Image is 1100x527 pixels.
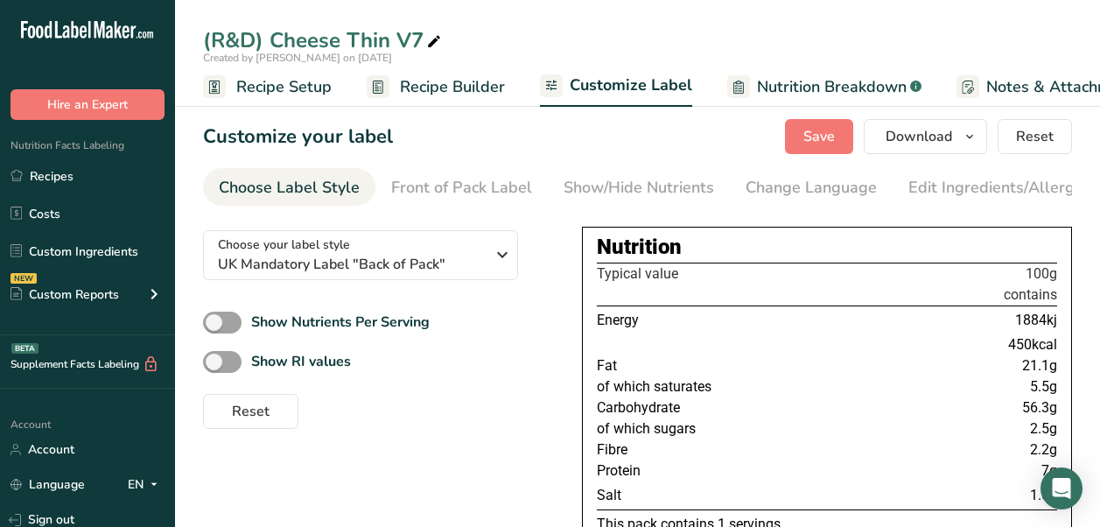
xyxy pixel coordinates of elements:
span: Reset [1016,126,1054,147]
button: Save [785,119,853,154]
div: Custom Reports [11,285,119,304]
a: Customize Label [540,66,692,108]
span: Recipe Builder [400,75,505,99]
span: 1884kj [1015,312,1057,328]
div: Nutrition [597,231,1057,263]
td: of which saturates [597,376,717,397]
span: Created by [PERSON_NAME] on [DATE] [203,51,392,65]
button: Hire an Expert [11,89,165,120]
span: 450kcal [1008,336,1057,353]
div: Show/Hide Nutrients [564,176,714,200]
span: 2.2g [1030,441,1057,458]
a: Recipe Setup [203,67,332,107]
h1: Customize your label [203,123,393,151]
span: UK Mandatory Label "Back of Pack" [218,254,485,275]
td: Carbohydrate [597,397,717,418]
td: of which sugars [597,418,717,439]
th: 100g contains [717,263,1057,306]
div: Open Intercom Messenger [1040,467,1082,509]
div: BETA [11,343,39,354]
span: 56.3g [1022,399,1057,416]
span: 7g [1041,462,1057,479]
td: Fat [597,355,717,376]
a: Recipe Builder [367,67,505,107]
b: Show RI values [251,352,351,371]
td: Fibre [597,439,717,460]
span: 21.1g [1022,357,1057,374]
div: (R&D) Cheese Thin V7 [203,25,445,56]
span: 2.5g [1030,420,1057,437]
td: Energy [597,306,717,335]
a: Language [11,469,85,500]
span: Recipe Setup [236,75,332,99]
span: Save [803,126,835,147]
div: Change Language [746,176,877,200]
button: Reset [998,119,1072,154]
a: Nutrition Breakdown [727,67,921,107]
span: 5.5g [1030,378,1057,395]
b: Show Nutrients Per Serving [251,313,430,332]
div: Choose Label Style [219,176,360,200]
span: Download [886,126,952,147]
span: Reset [232,401,270,422]
td: Protein [597,460,717,481]
span: 1.5g [1030,487,1057,503]
th: Typical value [597,263,717,306]
button: Choose your label style UK Mandatory Label "Back of Pack" [203,230,518,280]
div: Front of Pack Label [391,176,532,200]
button: Reset [203,394,298,429]
span: Choose your label style [218,235,350,254]
div: EN [128,474,165,495]
button: Download [864,119,987,154]
td: Salt [597,481,717,510]
div: NEW [11,273,37,284]
span: Nutrition Breakdown [757,75,907,99]
span: Customize Label [570,74,692,97]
